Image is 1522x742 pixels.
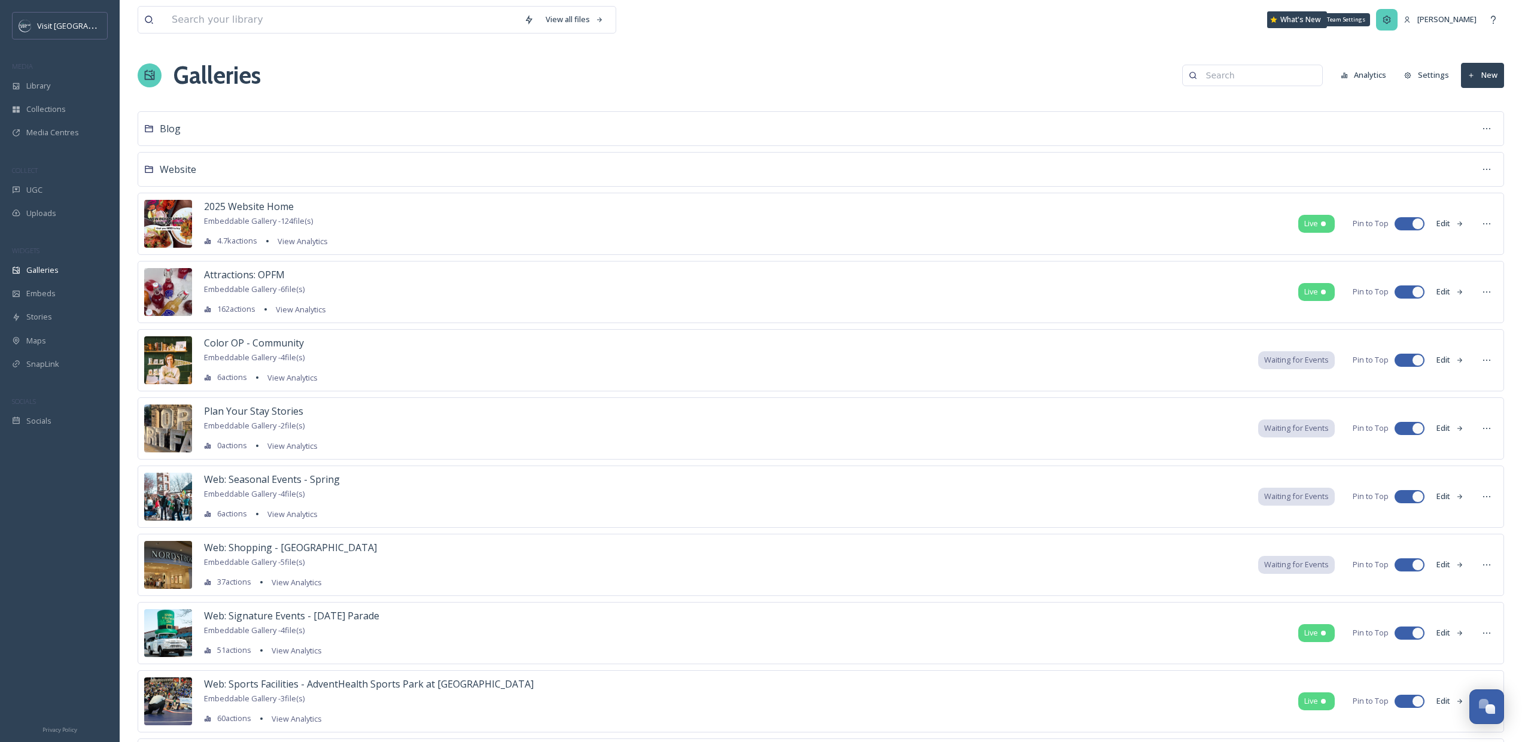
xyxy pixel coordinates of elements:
[1353,422,1389,434] span: Pin to Top
[26,184,42,196] span: UGC
[266,643,322,658] a: View Analytics
[19,20,31,32] img: c3es6xdrejuflcaqpovn.png
[204,215,313,226] span: Embeddable Gallery - 124 file(s)
[204,200,294,213] span: 2025 Website Home
[144,541,192,589] img: 7b4f1387-93e5-4477-b42f-a591c31c0a00.jpg
[1353,491,1389,502] span: Pin to Top
[1264,422,1329,434] span: Waiting for Events
[1430,553,1470,576] button: Edit
[1335,63,1399,87] a: Analytics
[261,370,318,385] a: View Analytics
[272,645,322,656] span: View Analytics
[1200,63,1316,87] input: Search
[1304,286,1318,297] span: Live
[1376,9,1398,31] a: Team Settings
[1264,354,1329,366] span: Waiting for Events
[144,609,192,657] img: 5d39b412-1662-4f05-bc02-c47c91b56f4f.jpg
[144,200,192,248] img: ffb30c90-99ac-4499-b94d-71e3efbbb371.jpg
[266,711,322,726] a: View Analytics
[217,235,257,247] span: 4.7k actions
[1264,559,1329,570] span: Waiting for Events
[1353,286,1389,297] span: Pin to Top
[1264,491,1329,502] span: Waiting for Events
[204,609,379,622] span: Web: Signature Events - [DATE] Parade
[272,713,322,724] span: View Analytics
[267,372,318,383] span: View Analytics
[1353,218,1389,229] span: Pin to Top
[26,288,56,299] span: Embeds
[276,304,326,315] span: View Analytics
[26,104,66,115] span: Collections
[1353,354,1389,366] span: Pin to Top
[217,713,251,724] span: 60 actions
[267,440,318,451] span: View Analytics
[12,62,33,71] span: MEDIA
[144,677,192,725] img: 40d68afe-e9bb-4a2e-b770-f40bdf6a5ee3.jpg
[217,303,255,315] span: 162 actions
[1398,63,1461,87] a: Settings
[42,726,77,734] span: Privacy Policy
[1398,8,1483,31] a: [PERSON_NAME]
[1469,689,1504,724] button: Open Chat
[1430,348,1470,372] button: Edit
[12,166,38,175] span: COLLECT
[12,397,36,406] span: SOCIALS
[217,440,247,451] span: 0 actions
[204,420,305,431] span: Embeddable Gallery - 2 file(s)
[1304,218,1318,229] span: Live
[1461,63,1504,87] button: New
[26,415,51,427] span: Socials
[1398,63,1455,87] button: Settings
[204,405,303,418] span: Plan Your Stay Stories
[1304,695,1318,707] span: Live
[1430,212,1470,235] button: Edit
[204,693,305,704] span: Embeddable Gallery - 3 file(s)
[37,20,130,31] span: Visit [GEOGRAPHIC_DATA]
[144,336,192,384] img: 1493bd23-627b-4231-b055-0e89b372d425.jpg
[144,473,192,521] img: 3e9c9991-b111-4f9a-b9cc-c3c978b51952.jpg
[204,677,534,691] span: Web: Sports Facilities - AdventHealth Sports Park at [GEOGRAPHIC_DATA]
[26,358,59,370] span: SnapLink
[166,7,518,33] input: Search your library
[204,336,304,349] span: Color OP - Community
[1430,280,1470,303] button: Edit
[26,335,46,346] span: Maps
[261,439,318,453] a: View Analytics
[204,268,285,281] span: Attractions: OPFM
[204,473,340,486] span: Web: Seasonal Events - Spring
[270,302,326,317] a: View Analytics
[1430,485,1470,508] button: Edit
[204,556,305,567] span: Embeddable Gallery - 5 file(s)
[173,57,261,93] a: Galleries
[204,284,305,294] span: Embeddable Gallery - 6 file(s)
[160,122,181,135] span: Blog
[204,541,377,554] span: Web: Shopping - [GEOGRAPHIC_DATA]
[26,311,52,323] span: Stories
[26,80,50,92] span: Library
[12,246,39,255] span: WIDGETS
[26,208,56,219] span: Uploads
[540,8,610,31] a: View all files
[1353,695,1389,707] span: Pin to Top
[217,372,247,383] span: 6 actions
[267,509,318,519] span: View Analytics
[1353,559,1389,570] span: Pin to Top
[1353,627,1389,638] span: Pin to Top
[144,405,192,452] img: 82f38f48-42e0-48b7-8eca-31f9cadfcb18.jpg
[1430,689,1470,713] button: Edit
[278,236,328,247] span: View Analytics
[26,264,59,276] span: Galleries
[261,507,318,521] a: View Analytics
[204,352,305,363] span: Embeddable Gallery - 4 file(s)
[160,163,196,176] span: Website
[1267,11,1327,28] a: What's New
[1430,621,1470,644] button: Edit
[217,644,251,656] span: 51 actions
[1430,416,1470,440] button: Edit
[1417,14,1477,25] span: [PERSON_NAME]
[217,508,247,519] span: 6 actions
[204,488,305,499] span: Embeddable Gallery - 4 file(s)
